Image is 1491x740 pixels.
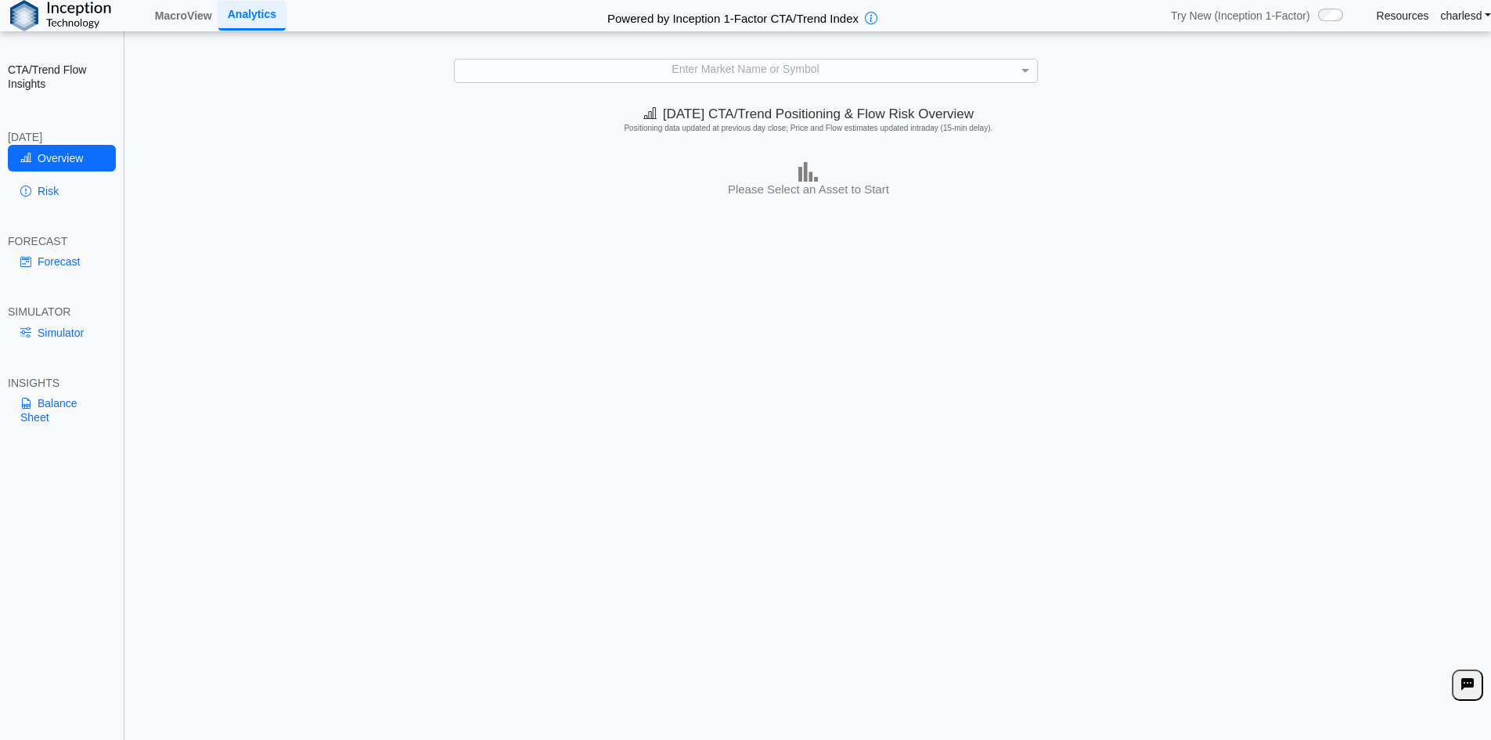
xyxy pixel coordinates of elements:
[8,130,116,144] div: [DATE]
[149,2,218,29] a: MacroView
[8,305,116,319] div: SIMULATOR
[8,234,116,248] div: FORECAST
[1377,9,1429,23] a: Resources
[455,60,1037,81] div: Enter Market Name or Symbol
[601,5,865,27] h2: Powered by Inception 1-Factor CTA/Trend Index
[8,248,116,275] a: Forecast
[8,376,116,390] div: INSIGHTS
[8,319,116,346] a: Simulator
[8,63,116,91] h2: CTA/Trend Flow Insights
[132,124,1484,133] h5: Positioning data updated at previous day close; Price and Flow estimates updated intraday (15-min...
[1171,9,1310,23] span: Try New (Inception 1-Factor)
[130,182,1487,197] h3: Please Select an Asset to Start
[8,178,116,204] a: Risk
[798,162,818,182] img: bar-chart.png
[1441,9,1491,23] a: charlesd
[8,145,116,171] a: Overview
[8,390,116,431] a: Balance Sheet
[218,1,286,30] a: Analytics
[643,106,974,121] span: [DATE] CTA/Trend Positioning & Flow Risk Overview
